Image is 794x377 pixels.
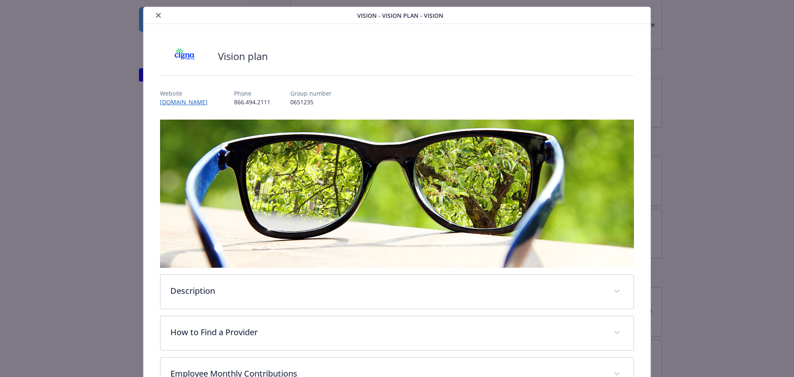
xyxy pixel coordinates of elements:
button: close [153,10,163,20]
p: Website [160,89,214,98]
h2: Vision plan [218,49,268,63]
p: How to Find a Provider [170,326,604,339]
p: Phone [234,89,270,98]
a: [DOMAIN_NAME] [160,98,214,106]
div: Description [160,275,634,309]
p: Description [170,285,604,297]
span: Vision - Vision plan - Vision [357,11,443,20]
p: 866.494.2111 [234,98,270,106]
div: How to Find a Provider [160,316,634,350]
img: banner [160,120,634,268]
p: Group number [290,89,332,98]
img: CIGNA [160,44,210,69]
p: 0651235 [290,98,332,106]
